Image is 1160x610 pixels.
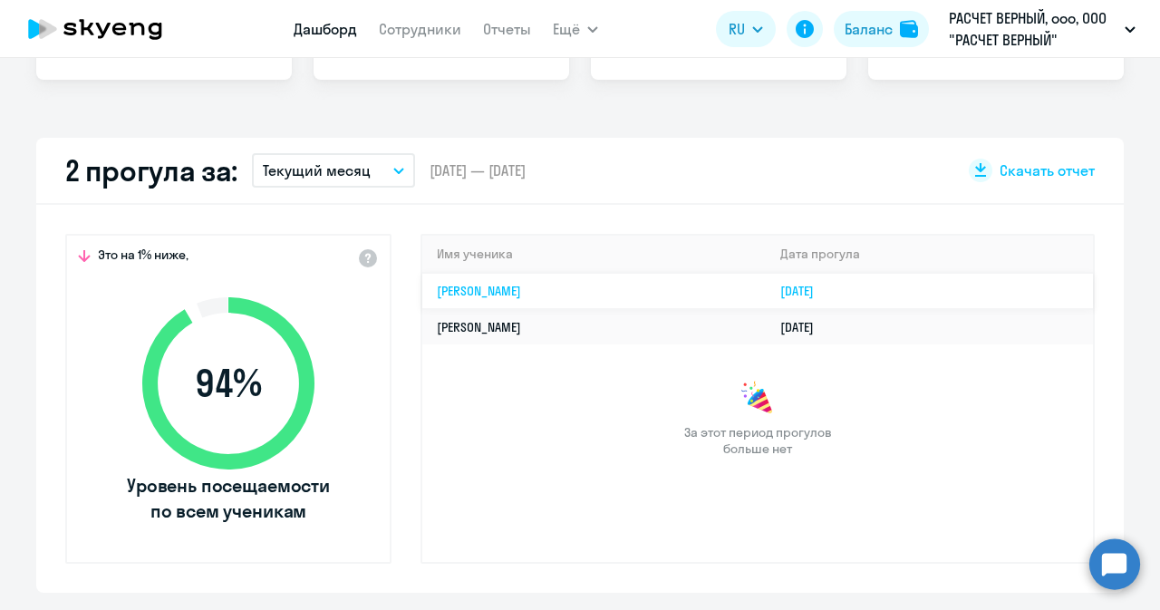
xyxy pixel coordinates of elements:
p: РАСЧЕТ ВЕРНЫЙ, ооо, ООО "РАСЧЕТ ВЕРНЫЙ" [949,7,1117,51]
button: Балансbalance [834,11,929,47]
span: Ещё [553,18,580,40]
div: Баланс [845,18,893,40]
span: Уровень посещаемости по всем ученикам [124,473,333,524]
a: Дашборд [294,20,357,38]
span: [DATE] — [DATE] [430,160,526,180]
span: RU [729,18,745,40]
th: Дата прогула [766,236,1093,273]
button: RU [716,11,776,47]
a: [PERSON_NAME] [437,319,521,335]
span: 94 % [124,362,333,405]
img: congrats [739,381,776,417]
a: [DATE] [780,319,828,335]
p: Текущий месяц [263,160,371,181]
a: [DATE] [780,283,828,299]
span: Скачать отчет [1000,160,1095,180]
th: Имя ученика [422,236,766,273]
button: Ещё [553,11,598,47]
span: Это на 1% ниже, [98,247,188,268]
a: Отчеты [483,20,531,38]
span: За этот период прогулов больше нет [681,424,834,457]
img: balance [900,20,918,38]
button: Текущий месяц [252,153,415,188]
button: РАСЧЕТ ВЕРНЫЙ, ооо, ООО "РАСЧЕТ ВЕРНЫЙ" [940,7,1145,51]
a: [PERSON_NAME] [437,283,521,299]
h2: 2 прогула за: [65,152,237,189]
a: Сотрудники [379,20,461,38]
